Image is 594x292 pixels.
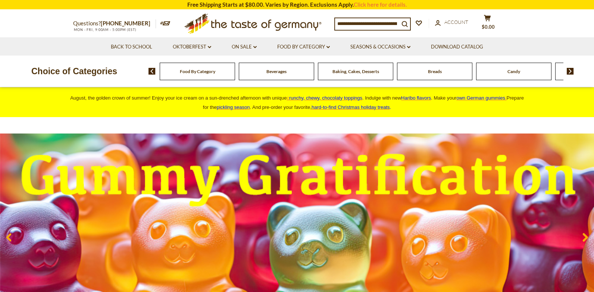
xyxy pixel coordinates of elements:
a: Baking, Cakes, Desserts [332,69,379,74]
a: Download Catalog [431,43,483,51]
a: Food By Category [277,43,330,51]
span: . [312,104,391,110]
span: Account [444,19,468,25]
a: [PHONE_NUMBER] [101,20,150,26]
a: Seasons & Occasions [350,43,410,51]
span: $0.00 [482,24,495,30]
a: Back to School [111,43,152,51]
a: Food By Category [180,69,215,74]
a: Oktoberfest [173,43,211,51]
p: Questions? [73,19,156,28]
button: $0.00 [476,15,498,33]
a: crunchy, chewy, chocolaty toppings [287,95,362,101]
a: On Sale [232,43,257,51]
span: MON - FRI, 9:00AM - 5:00PM (EST) [73,28,137,32]
a: Candy [507,69,520,74]
span: runchy, chewy, chocolaty toppings [289,95,362,101]
span: August, the golden crown of summer! Enjoy your ice cream on a sun-drenched afternoon with unique ... [70,95,524,110]
span: own German gummies [456,95,505,101]
img: previous arrow [148,68,156,75]
img: next arrow [567,68,574,75]
a: Breads [428,69,442,74]
a: Account [435,18,468,26]
a: hard-to-find Christmas holiday treats [312,104,390,110]
a: pickling season [217,104,250,110]
a: Haribo flavors [401,95,431,101]
a: Click here for details. [354,1,407,8]
a: own German gummies. [456,95,506,101]
a: Beverages [266,69,287,74]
